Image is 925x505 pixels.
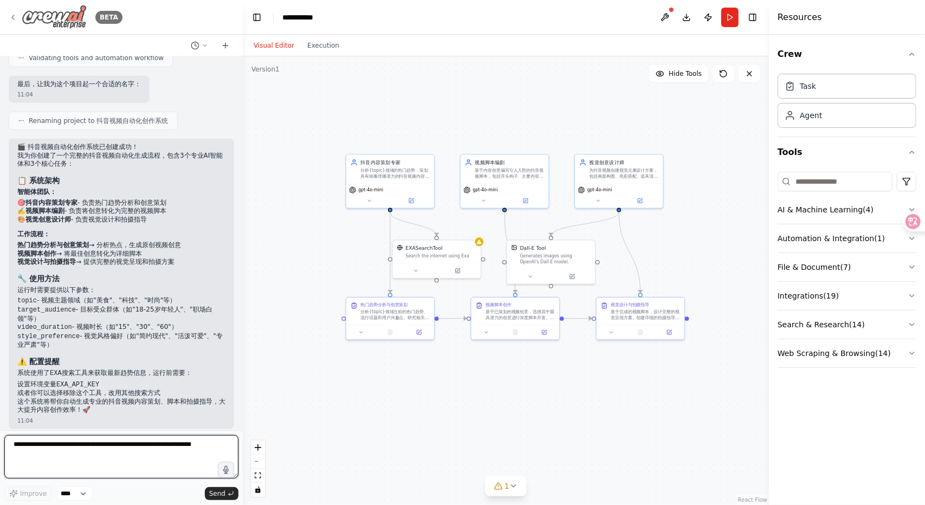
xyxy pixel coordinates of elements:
div: 基于完成的视频脚本，设计完整的视觉呈现方案。创建详细的拍摄指导方案，包括场景设计、道具清单、服装搭配、灯光布置、拍摄角度和画面构图。如果需要，生成参考图片来帮助理解视觉效果。确保所有视觉元素都符... [611,309,680,320]
div: 视觉设计与拍摄指导 [611,302,649,308]
button: Open in side panel [657,328,681,336]
li: 设置环境变量 [17,380,225,390]
div: 视觉设计与拍摄指导基于完成的视频脚本，设计完整的视觉呈现方案。创建详细的拍摄指导方案，包括场景设计、道具清单、服装搭配、灯光布置、拍摄角度和画面构图。如果需要，生成参考图片来帮助理解视觉效果。确... [596,297,685,340]
img: Logo [22,5,87,29]
button: Tools [778,137,916,167]
li: → 提供完整的视觉呈现和拍摄方案 [17,258,225,267]
button: fit view [251,469,265,483]
button: Open in side panel [506,197,546,205]
div: BETA [95,11,122,24]
button: Hide Tools [649,65,708,82]
button: Open in side panel [552,272,592,281]
a: React Flow attribution [738,497,767,503]
button: Improve [4,487,51,501]
button: Web Scraping & Browsing(14) [778,339,916,367]
li: 🎨 - 负责视觉设计和拍摄指导 [17,216,225,224]
img: DallETool [512,245,518,251]
span: Validating tools and automation workflow [29,54,164,62]
li: - 视频时长（如"15"、"30"、"60"） [17,323,225,332]
div: Dall-E Tool [520,245,546,252]
code: style_preference [17,333,80,340]
span: Send [209,489,225,498]
button: Start a new chat [217,39,234,52]
button: zoom in [251,441,265,455]
button: Open in side panel [391,197,431,205]
p: 最后，让我为这个项目起一个合适的名字： [17,80,141,89]
button: Hide right sidebar [745,10,760,25]
div: Search the internet using Exa [405,253,476,259]
div: Version 1 [251,65,280,74]
span: Improve [20,489,47,498]
div: 为抖音视频创建视觉元素设计方案，包括画面构图、色彩搭配、道具清单和拍摄角度建议。确保视觉效果能够在手机屏幕上产生[PERSON_NAME]冲击力，符合{style_preference}风格偏好 [590,167,659,179]
button: Send [205,487,238,500]
button: 1 [485,476,527,496]
button: Switch to previous chat [186,39,212,52]
div: Agent [800,110,822,121]
li: → 将最佳创意转化为详细脚本 [17,250,225,258]
code: EXA_API_KEY [56,381,99,389]
button: zoom out [251,455,265,469]
strong: 工作流程： [17,230,50,238]
button: toggle interactivity [251,483,265,497]
span: Hide Tools [669,69,702,78]
h3: 📋 系统架构 [17,175,225,186]
strong: 热门趋势分析与创意策划 [17,241,89,249]
button: No output available [625,328,656,336]
div: 分析{topic}领域当前的热门趋势、流行话题和用户兴趣点。研究相关的热门视频内容，找出成功的内容模式。基于分析结果，为目标受众{target_audience}策划3-5个具有病毒传播潜力的视... [360,309,430,320]
span: 1 [504,481,509,491]
strong: 视频脚本创作 [17,250,56,257]
div: 热门趋势分析与创意策划分析{topic}领域当前的热门趋势、流行话题和用户兴趣点。研究相关的热门视频内容，找出成功的内容模式。基于分析结果，为目标受众{target_audience}策划3-5... [346,297,435,340]
div: Generates images using OpenAI's Dall-E model. [520,253,591,264]
li: - 目标受众群体（如"18-25岁年轻人"、"职场白领"等） [17,306,225,323]
span: gpt-4o-mini [587,187,612,193]
button: Visual Editor [247,39,301,52]
div: 抖音内容策划专家分析{topic}领域的热门趋势，策划具有病毒传播潜力的抖音视频内容创意。确保内容符合抖音平台特点，能够吸引目标受众{target_audience}的注意力gpt-4o-mini [346,154,435,209]
h3: ⚠️ 配置提醒 [17,356,225,367]
g: Edge from 8fc365c3-f4a7-4065-a32b-ee1e5cb2c048 to b211495e-f9b6-41e3-b7db-8f17738a7df2 [439,315,467,322]
g: Edge from 1532eeff-a17b-4ca9-81bd-67dc7bafa9df to 60dfb608-db51-4a63-a4ba-81c04f62fc9a [616,212,644,293]
div: 视觉创意设计师为抖音视频创建视觉元素设计方案，包括画面构图、色彩搭配、道具清单和拍摄角度建议。确保视觉效果能够在手机屏幕上产生[PERSON_NAME]冲击力，符合{style_preferen... [574,154,664,209]
button: Hide left sidebar [249,10,264,25]
button: Open in side panel [407,328,431,336]
code: EXA搜索工具 [50,370,88,377]
div: 视频脚本编剧 [475,159,544,166]
strong: 视觉设计与拍摄指导 [17,258,76,266]
button: File & Document(7) [778,253,916,281]
g: Edge from 1532eeff-a17b-4ca9-81bd-67dc7bafa9df to 9e61799e-bd5d-49a0-b170-19d8e46d6283 [547,212,623,236]
button: Open in side panel [620,197,661,205]
nav: breadcrumb [282,12,366,23]
span: gpt-4o-mini [473,187,497,193]
div: 视频脚本编剧基于内容创意编写引人入胜的抖音视频脚本，包括开头钩子、主要内容和行动召唤。脚本要符合{video_duration}秒的时长要求，语言风格要吸引{target_audience}群体... [460,154,549,209]
code: topic [17,297,37,305]
button: No output available [500,328,531,336]
div: 热门趋势分析与创意策划 [360,302,407,308]
li: - 视觉风格偏好（如"简约现代"、"活泼可爱"、"专业严肃"等） [17,332,225,349]
div: Task [800,81,816,92]
div: 视频脚本创作 [486,302,512,308]
div: Tools [778,167,916,377]
button: Click to speak your automation idea [218,462,234,478]
button: Search & Research(14) [778,310,916,339]
div: 基于内容创意编写引人入胜的抖音视频脚本，包括开头钩子、主要内容和行动召唤。脚本要符合{video_duration}秒的时长要求，语言风格要吸引{target_audience}群体 [475,167,544,179]
img: EXASearchTool [397,245,403,251]
h3: 🔧 使用方法 [17,273,225,284]
li: → 分析热点，生成原创视频创意 [17,241,225,250]
p: 运行时需要提供以下参数： [17,286,225,295]
button: Crew [778,39,916,69]
button: Execution [301,39,346,52]
button: No output available [375,328,405,336]
h4: Resources [778,11,822,24]
g: Edge from b211495e-f9b6-41e3-b7db-8f17738a7df2 to 60dfb608-db51-4a63-a4ba-81c04f62fc9a [564,315,592,322]
button: Open in side panel [532,328,557,336]
button: AI & Machine Learning(4) [778,196,916,224]
div: 11:04 [17,90,141,99]
div: EXASearchTool [405,245,442,252]
p: 系统使用了 来获取最新趋势信息，运行前需要： [17,369,225,378]
li: ✍️ - 负责将创意转化为完整的视频脚本 [17,207,225,216]
div: 分析{topic}领域的热门趋势，策划具有病毒传播潜力的抖音视频内容创意。确保内容符合抖音平台特点，能够吸引目标受众{target_audience}的注意力 [360,167,430,179]
p: 这个系统将帮你自动生成专业的抖音视频内容策划、脚本和拍摄指导，大大提升内容创作效率！🚀 [17,398,225,415]
p: 我为你创建了一个完整的抖音视频自动化生成流程，包含3个专业AI智能体和3个核心任务： [17,152,225,169]
div: 11:04 [17,417,225,425]
button: Automation & Integration(1) [778,224,916,252]
li: 或者你可以选择移除这个工具，改用其他搜索方式 [17,389,225,398]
